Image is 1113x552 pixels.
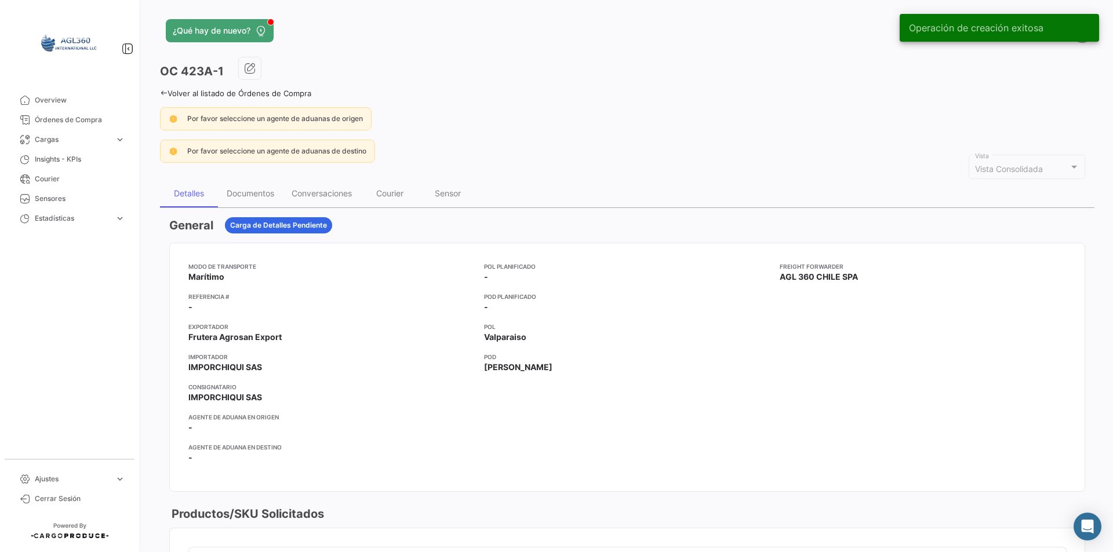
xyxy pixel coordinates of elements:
span: AGL 360 CHILE SPA [780,271,858,283]
span: Cerrar Sesión [35,493,125,504]
a: Overview [9,90,130,110]
div: Courier [376,188,403,198]
button: ¿Qué hay de nuevo? [166,19,274,42]
div: Abrir Intercom Messenger [1074,513,1101,540]
span: Courier [35,174,125,184]
span: Cargas [35,134,110,145]
span: Sensores [35,193,125,204]
app-card-info-title: POD [484,352,770,361]
img: 64a6efb6-309f-488a-b1f1-3442125ebd42.png [41,14,99,72]
span: IMPORCHIQUI SAS [188,392,262,403]
span: - [188,301,192,313]
app-card-info-title: Agente de Aduana en Destino [188,443,475,452]
app-card-info-title: POD Planificado [484,292,770,301]
app-card-info-title: POL [484,322,770,331]
span: expand_more [115,474,125,484]
app-card-info-title: Consignatario [188,382,475,392]
span: Operación de creación exitosa [909,22,1043,34]
span: Valparaiso [484,331,526,343]
span: Insights - KPIs [35,154,125,164]
span: Ajustes [35,474,110,484]
span: [PERSON_NAME] [484,361,552,373]
div: Documentos [227,188,274,198]
span: Estadísticas [35,213,110,224]
span: ¿Qué hay de nuevo? [173,25,250,36]
a: Órdenes de Compra [9,110,130,130]
a: Volver al listado de Órdenes de Compra [160,89,311,98]
app-card-info-title: Exportador [188,322,475,331]
mat-select-trigger: Vista Consolidada [975,164,1043,174]
span: Frutera Agrosan Export [188,331,282,343]
div: Detalles [174,188,204,198]
h3: OC 423A-1 [160,63,224,79]
span: Órdenes de Compra [35,115,125,125]
span: - [484,301,488,313]
span: expand_more [115,213,125,224]
span: Overview [35,95,125,105]
span: Por favor seleccione un agente de aduanas de destino [187,147,366,155]
a: Sensores [9,189,130,209]
div: Conversaciones [292,188,352,198]
h3: General [169,217,213,233]
span: Carga de Detalles Pendiente [230,220,327,231]
a: Courier [9,169,130,189]
div: Sensor [435,188,461,198]
h3: Productos/SKU Solicitados [169,506,324,522]
span: - [484,271,488,283]
app-card-info-title: Importador [188,352,475,361]
app-card-info-title: POL Planificado [484,262,770,271]
app-card-info-title: Freight Forwarder [780,262,1066,271]
span: Por favor seleccione un agente de aduanas de origen [187,114,363,123]
span: Marítimo [188,271,224,283]
app-card-info-title: Referencia # [188,292,475,301]
app-card-info-title: Agente de Aduana en Origen [188,412,475,422]
span: expand_more [115,134,125,145]
span: - [188,422,192,433]
app-card-info-title: Modo de Transporte [188,262,475,271]
span: - [188,452,192,463]
a: Insights - KPIs [9,149,130,169]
